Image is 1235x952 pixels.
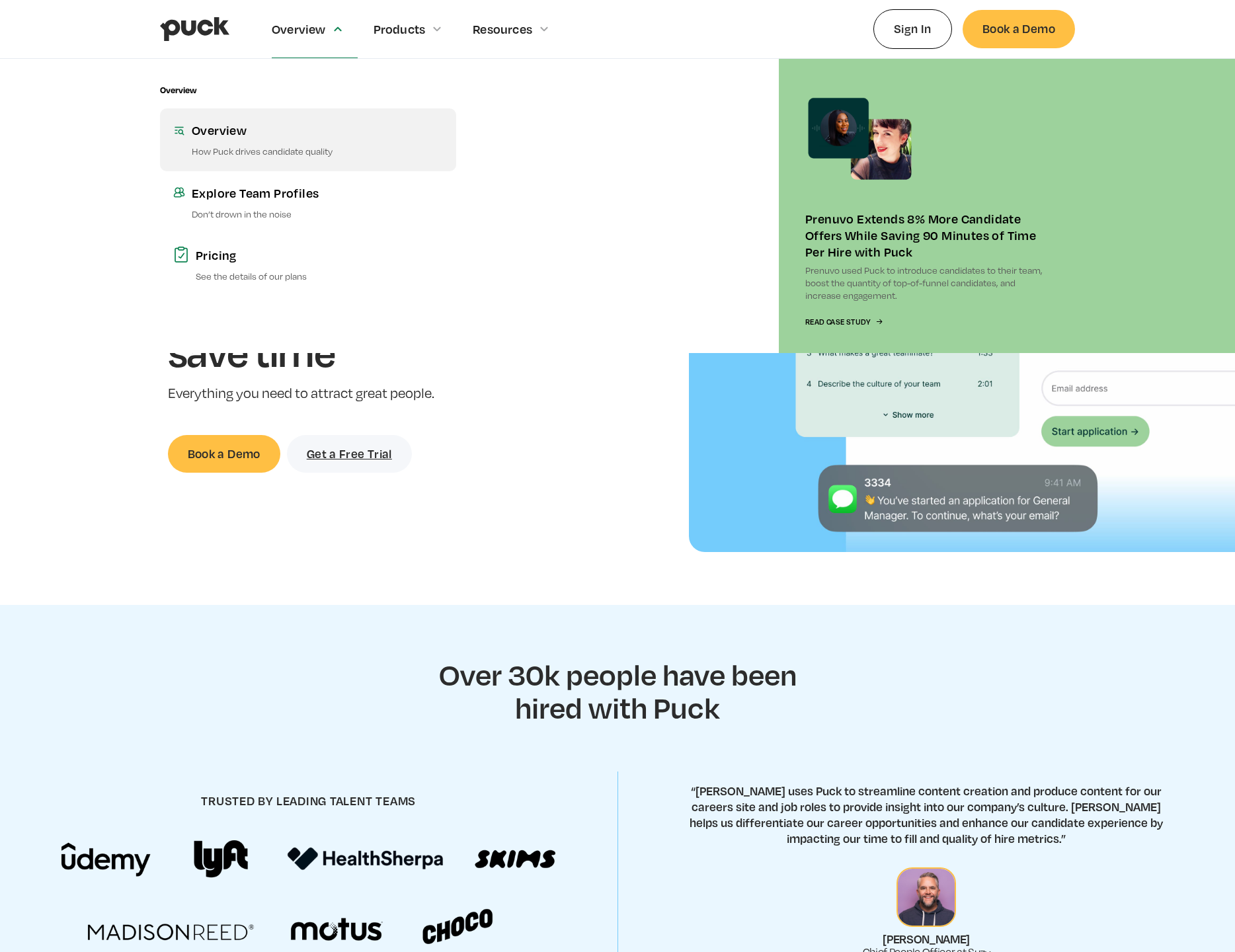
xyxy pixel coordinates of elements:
[473,22,532,36] div: Resources
[196,270,443,282] p: See the details of our plans
[160,85,196,95] div: Overview
[873,9,952,48] a: Sign In
[272,22,326,36] div: Overview
[192,208,443,220] p: Don’t drown in the noise
[287,435,412,473] a: Get a Free Trial
[805,264,1049,302] p: Prenuvo used Puck to introduce candidates to their team, boost the quantity of top-of-funnel cand...
[805,210,1049,260] div: Prenuvo Extends 8% More Candidate Offers While Saving 90 Minutes of Time Per Hire with Puck
[779,59,1075,353] a: Prenuvo Extends 8% More Candidate Offers While Saving 90 Minutes of Time Per Hire with PuckPrenuv...
[168,243,482,374] h1: Get quality candidates, and save time
[201,793,416,809] h4: trusted by leading talent teams
[422,658,813,723] h2: Over 30k people have been hired with Puck
[883,932,970,946] div: [PERSON_NAME]
[168,384,482,403] p: Everything you need to attract great people.
[160,108,456,171] a: OverviewHow Puck drives candidate quality
[192,145,443,157] p: How Puck drives candidate quality
[192,122,443,138] div: Overview
[963,10,1075,48] a: Book a Demo
[196,247,443,263] div: Pricing
[374,22,426,36] div: Products
[168,435,280,473] a: Book a Demo
[192,184,443,201] div: Explore Team Profiles
[160,233,456,296] a: PricingSee the details of our plans
[160,171,456,233] a: Explore Team ProfilesDon’t drown in the noise
[680,783,1174,846] p: “[PERSON_NAME] uses Puck to streamline content creation and produce content for our careers site ...
[805,318,870,327] div: Read Case Study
